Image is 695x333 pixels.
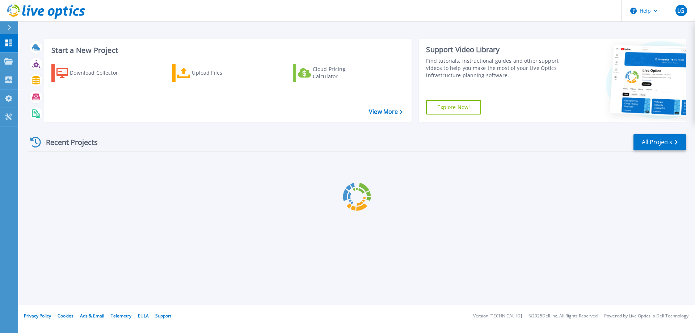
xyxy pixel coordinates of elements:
a: EULA [138,313,149,319]
a: Explore Now! [426,100,481,115]
div: Download Collector [70,66,128,80]
a: Cookies [58,313,73,319]
div: Support Video Library [426,45,562,54]
a: View More [369,108,403,115]
div: Cloud Pricing Calculator [313,66,371,80]
a: Download Collector [51,64,132,82]
a: Upload Files [172,64,253,82]
a: Cloud Pricing Calculator [293,64,374,82]
li: Version: [TECHNICAL_ID] [473,314,522,319]
a: Support [155,313,171,319]
a: All Projects [633,134,686,150]
a: Privacy Policy [24,313,51,319]
a: Ads & Email [80,313,104,319]
a: Telemetry [111,313,131,319]
div: Find tutorials, instructional guides and other support videos to help you make the most of your L... [426,57,562,79]
li: © 2025 Dell Inc. All Rights Reserved [528,314,598,319]
div: Upload Files [192,66,250,80]
span: LG [677,8,685,13]
h3: Start a New Project [51,46,403,54]
div: Recent Projects [28,133,108,151]
li: Powered by Live Optics, a Dell Technology [604,314,688,319]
